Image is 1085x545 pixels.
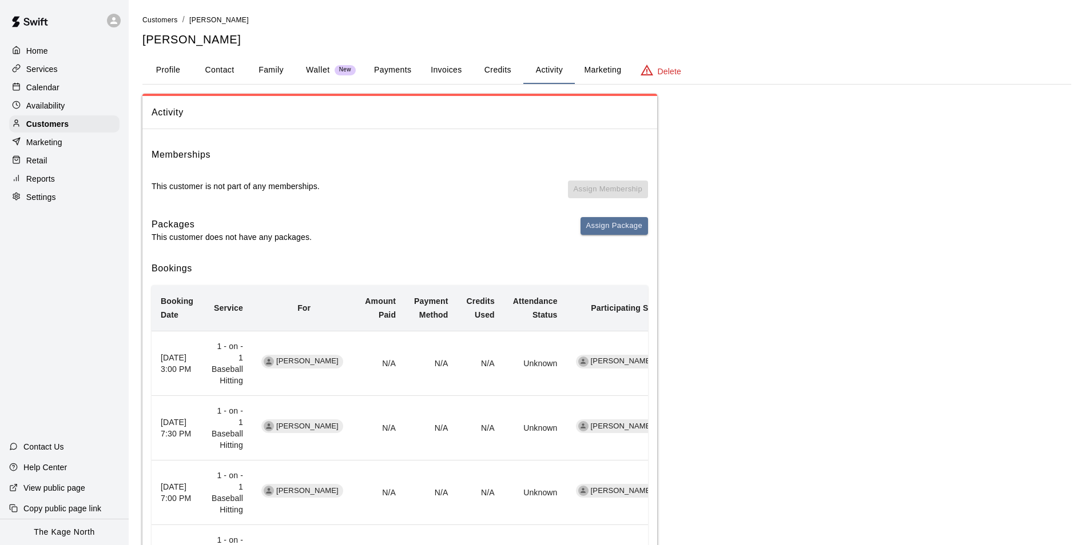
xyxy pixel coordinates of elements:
p: Delete [658,66,681,77]
p: This customer does not have any packages. [152,231,312,243]
td: N/A [405,396,457,460]
div: J.D. McGivern [578,421,589,431]
b: Booking Date [161,296,193,319]
div: [PERSON_NAME] [576,484,658,498]
a: Services [9,61,120,78]
p: Customers [26,118,69,130]
p: Availability [26,100,65,111]
span: [PERSON_NAME] [586,421,658,432]
td: Unknown [504,331,567,395]
th: [DATE] 7:30 PM [152,396,202,460]
span: New [335,66,356,74]
p: Help Center [23,462,67,473]
a: Reports [9,170,120,187]
a: Marketing [9,134,120,151]
p: This customer is not part of any memberships. [152,181,320,192]
b: Participating Staff [591,303,661,312]
b: Payment Method [414,296,448,319]
span: Activity [152,105,648,120]
p: Services [26,63,58,75]
td: N/A [356,396,405,460]
div: Lucas Cochrane [264,421,274,431]
td: N/A [458,396,504,460]
p: Home [26,45,48,57]
a: Customers [9,115,120,133]
div: basic tabs example [142,57,1071,84]
b: Attendance Status [513,296,558,319]
td: N/A [356,331,405,395]
li: / [182,14,185,26]
span: [PERSON_NAME] [272,486,343,496]
a: Settings [9,189,120,206]
button: Assign Package [581,217,648,235]
button: Activity [523,57,575,84]
a: Home [9,42,120,59]
p: Copy public page link [23,503,101,514]
p: View public page [23,482,85,494]
nav: breadcrumb [142,14,1071,26]
b: Service [214,303,243,312]
h6: Packages [152,217,312,232]
p: Marketing [26,137,62,148]
span: Customers [142,16,178,24]
span: You don't have any memberships [568,181,648,208]
span: [PERSON_NAME] [272,421,343,432]
a: Availability [9,97,120,114]
button: Family [245,57,297,84]
th: [DATE] 3:00 PM [152,331,202,395]
p: Contact Us [23,441,64,452]
td: N/A [458,331,504,395]
div: Oliver Cochrane [264,356,274,367]
span: [PERSON_NAME] [586,356,658,367]
p: Calendar [26,82,59,93]
b: Amount Paid [365,296,396,319]
button: Marketing [575,57,630,84]
div: Brittani Goettsch [578,356,589,367]
td: Unknown [504,460,567,525]
h6: Bookings [152,261,648,276]
a: Calendar [9,79,120,96]
td: N/A [405,331,457,395]
td: Unknown [504,396,567,460]
span: [PERSON_NAME] [189,16,249,24]
h5: [PERSON_NAME] [142,32,1071,47]
span: [PERSON_NAME] [586,486,658,496]
button: Profile [142,57,194,84]
p: Retail [26,155,47,166]
td: 1 - on - 1 Baseball Hitting [202,331,252,395]
div: [PERSON_NAME] [576,355,658,368]
div: Oliver Cochrane [264,486,274,496]
a: Customers [142,15,178,24]
td: N/A [356,460,405,525]
p: The Kage North [34,526,95,538]
b: Credits Used [467,296,495,319]
p: Reports [26,173,55,185]
button: Contact [194,57,245,84]
td: 1 - on - 1 Baseball Hitting [202,396,252,460]
b: For [297,303,311,312]
th: [DATE] 7:00 PM [152,460,202,525]
td: N/A [405,460,457,525]
h6: Memberships [152,147,210,162]
button: Payments [365,57,420,84]
td: 1 - on - 1 Baseball Hitting [202,460,252,525]
button: Invoices [420,57,472,84]
div: [PERSON_NAME] [576,419,658,433]
span: [PERSON_NAME] [272,356,343,367]
button: Credits [472,57,523,84]
a: Retail [9,152,120,169]
p: Wallet [306,64,330,76]
div: J.D. McGivern [578,486,589,496]
td: N/A [458,460,504,525]
p: Settings [26,191,56,203]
